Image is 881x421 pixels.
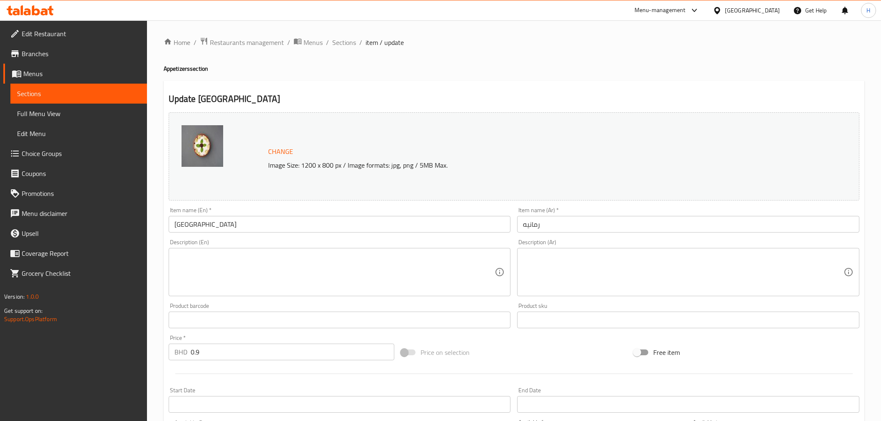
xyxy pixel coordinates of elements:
[164,64,864,73] h4: Appetizers section
[3,64,147,84] a: Menus
[653,347,680,357] span: Free item
[3,223,147,243] a: Upsell
[866,6,870,15] span: H
[366,37,404,47] span: item / update
[3,203,147,223] a: Menu disclaimer
[265,160,764,170] p: Image Size: 1200 x 800 px / Image formats: jpg, png / 5MB Max.
[22,49,140,59] span: Branches
[10,124,147,144] a: Edit Menu
[265,143,296,160] button: Change
[517,312,859,328] input: Please enter product sku
[169,216,511,233] input: Enter name En
[164,37,190,47] a: Home
[200,37,284,48] a: Restaurants management
[3,263,147,283] a: Grocery Checklist
[294,37,323,48] a: Menus
[22,149,140,158] span: Choice Groups
[725,6,780,15] div: [GEOGRAPHIC_DATA]
[26,291,39,302] span: 1.0.0
[268,146,293,158] span: Change
[23,69,140,79] span: Menus
[22,248,140,258] span: Coverage Report
[3,163,147,183] a: Coupons
[169,93,859,105] h2: Update [GEOGRAPHIC_DATA]
[17,129,140,139] span: Edit Menu
[17,109,140,119] span: Full Menu View
[304,37,323,47] span: Menus
[4,291,25,302] span: Version:
[191,344,394,360] input: Please enter price
[359,37,362,47] li: /
[164,37,864,48] nav: breadcrumb
[174,347,187,357] p: BHD
[22,208,140,218] span: Menu disclaimer
[3,243,147,263] a: Coverage Report
[22,29,140,39] span: Edit Restaurant
[4,314,57,324] a: Support.OpsPlatform
[194,37,197,47] li: /
[3,144,147,163] a: Choice Groups
[287,37,290,47] li: /
[182,125,223,167] img: DSC08356638900807622349258.jpg
[635,5,686,15] div: Menu-management
[10,104,147,124] a: Full Menu View
[517,216,859,233] input: Enter name Ar
[10,84,147,104] a: Sections
[4,305,42,316] span: Get support on:
[22,188,140,198] span: Promotions
[332,37,356,47] a: Sections
[3,183,147,203] a: Promotions
[169,312,511,328] input: Please enter product barcode
[22,168,140,178] span: Coupons
[22,268,140,278] span: Grocery Checklist
[22,228,140,238] span: Upsell
[210,37,284,47] span: Restaurants management
[421,347,470,357] span: Price on selection
[326,37,329,47] li: /
[3,44,147,64] a: Branches
[3,24,147,44] a: Edit Restaurant
[17,89,140,99] span: Sections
